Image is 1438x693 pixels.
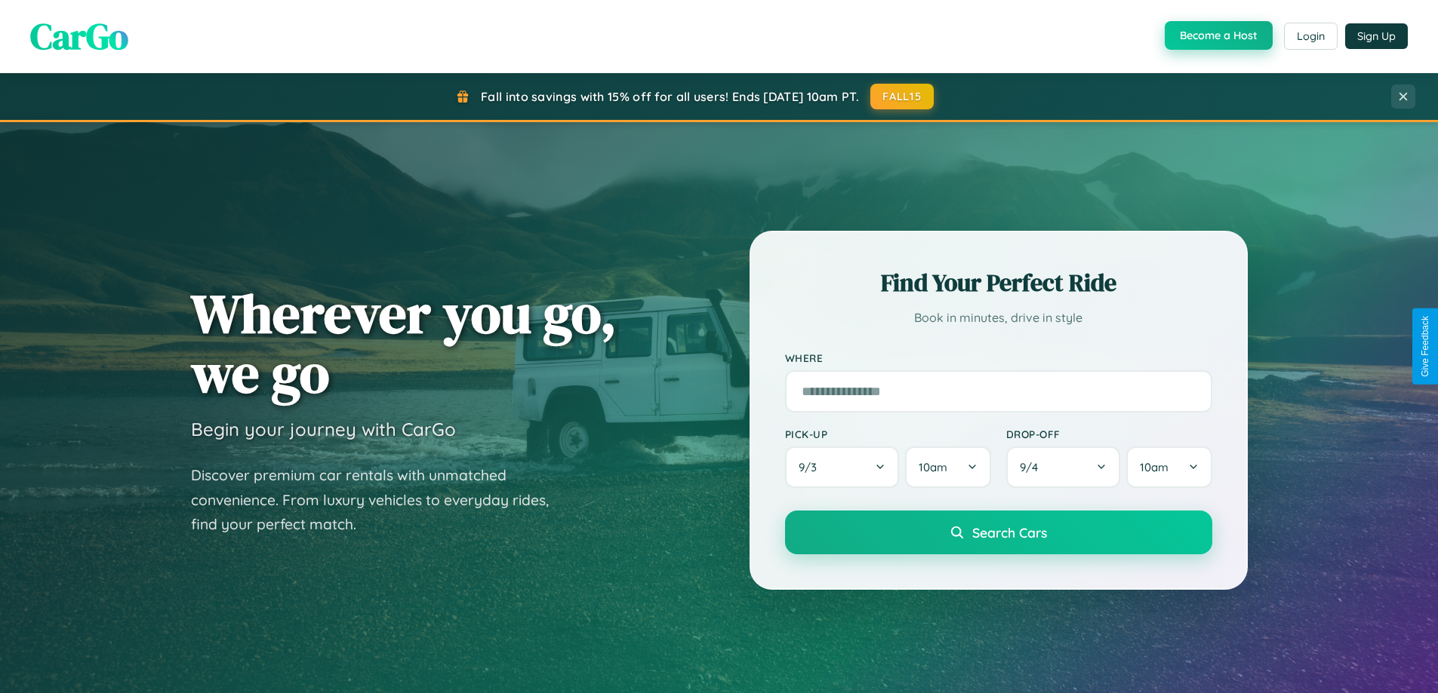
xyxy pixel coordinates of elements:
[1284,23,1338,50] button: Login
[191,463,568,537] p: Discover premium car rentals with unmatched convenience. From luxury vehicles to everyday rides, ...
[785,266,1212,299] h2: Find Your Perfect Ride
[785,446,900,488] button: 9/3
[1140,460,1169,474] span: 10am
[1006,428,1212,440] label: Drop-off
[905,446,990,488] button: 10am
[785,351,1212,364] label: Where
[481,89,859,104] span: Fall into savings with 15% off for all users! Ends [DATE] 10am PT.
[1345,23,1408,49] button: Sign Up
[799,460,824,474] span: 9 / 3
[191,418,456,440] h3: Begin your journey with CarGo
[1126,446,1212,488] button: 10am
[1420,316,1430,377] div: Give Feedback
[1020,460,1045,474] span: 9 / 4
[785,428,991,440] label: Pick-up
[1006,446,1121,488] button: 9/4
[919,460,947,474] span: 10am
[785,307,1212,329] p: Book in minutes, drive in style
[870,84,934,109] button: FALL15
[30,11,128,61] span: CarGo
[191,284,617,403] h1: Wherever you go, we go
[785,511,1212,554] button: Search Cars
[972,524,1047,541] span: Search Cars
[1165,21,1273,50] button: Become a Host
